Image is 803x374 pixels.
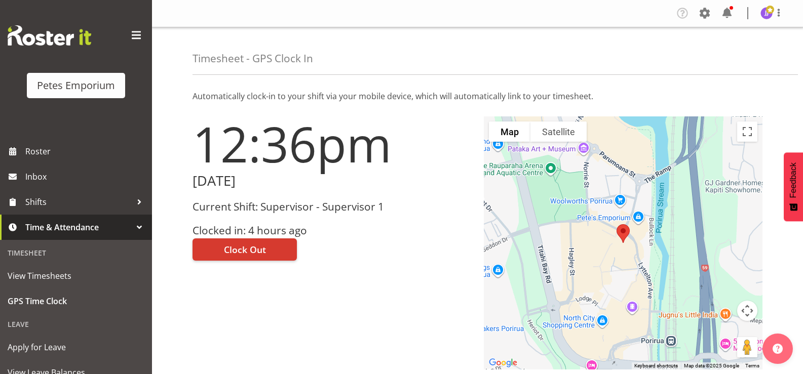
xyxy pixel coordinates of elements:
a: Terms (opens in new tab) [745,363,759,368]
span: Time & Attendance [25,220,132,235]
img: Rosterit website logo [8,25,91,46]
a: Apply for Leave [3,335,149,360]
span: Inbox [25,169,147,184]
div: Leave [3,314,149,335]
h3: Current Shift: Supervisor - Supervisor 1 [193,201,472,213]
span: Shifts [25,194,132,210]
img: Google [486,356,520,369]
a: Open this area in Google Maps (opens a new window) [486,356,520,369]
a: GPS Time Clock [3,288,149,314]
span: Apply for Leave [8,340,144,355]
span: Roster [25,144,147,159]
span: Feedback [789,162,798,198]
h1: 12:36pm [193,116,472,171]
span: Map data ©2025 Google [684,363,739,368]
button: Show street map [489,121,530,142]
button: Clock Out [193,238,297,261]
button: Keyboard shortcuts [634,362,678,369]
span: View Timesheets [8,268,144,283]
p: Automatically clock-in to your shift via your mobile device, which will automatically link to you... [193,90,762,102]
button: Drag Pegman onto the map to open Street View [737,337,757,357]
a: View Timesheets [3,263,149,288]
h2: [DATE] [193,173,472,189]
button: Toggle fullscreen view [737,121,757,142]
span: Clock Out [224,243,266,256]
img: janelle-jonkers702.jpg [760,7,773,19]
button: Feedback - Show survey [784,152,803,221]
img: help-xxl-2.png [773,344,783,354]
button: Show satellite imagery [530,121,587,142]
div: Petes Emporium [37,78,115,93]
h4: Timesheet - GPS Clock In [193,53,313,64]
h3: Clocked in: 4 hours ago [193,225,472,236]
button: Map camera controls [737,301,757,321]
span: GPS Time Clock [8,294,144,309]
div: Timesheet [3,242,149,263]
